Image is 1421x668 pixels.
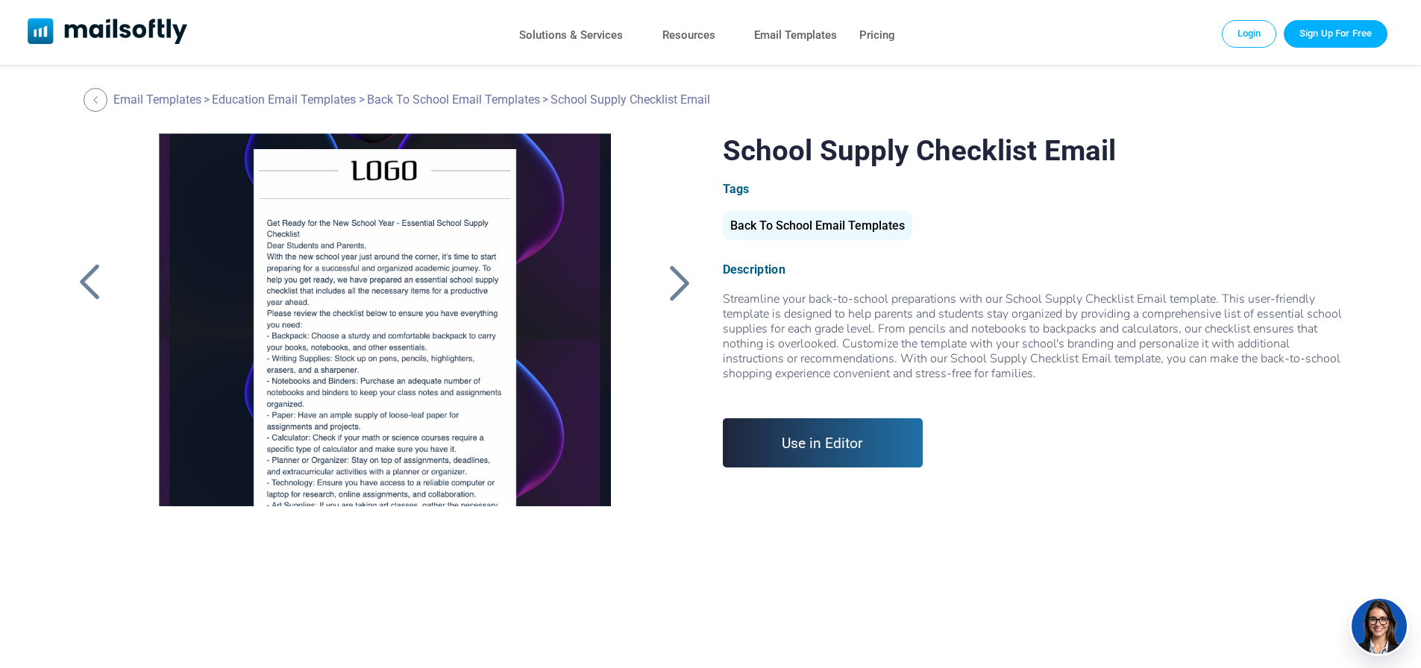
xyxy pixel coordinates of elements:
[1284,20,1387,47] a: Trial
[723,211,912,240] div: Back To School Email Templates
[723,262,1350,277] div: Description
[71,263,108,302] a: Back
[662,263,699,302] a: Back
[212,92,356,107] a: Education Email Templates
[723,292,1350,396] div: Streamline your back-to-school preparations with our School Supply Checklist Email template. This...
[519,25,623,46] a: Solutions & Services
[662,25,715,46] a: Resources
[859,25,895,46] a: Pricing
[754,25,837,46] a: Email Templates
[84,88,111,112] a: Back
[367,92,540,107] a: Back To School Email Templates
[1222,20,1277,47] a: Login
[723,133,1350,167] h1: School Supply Checklist Email
[28,18,188,47] a: Mailsoftly
[113,92,201,107] a: Email Templates
[723,182,1350,196] div: Tags
[134,133,636,506] a: School Supply Checklist Email
[723,224,912,231] a: Back To School Email Templates
[723,418,923,467] a: Use in Editor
